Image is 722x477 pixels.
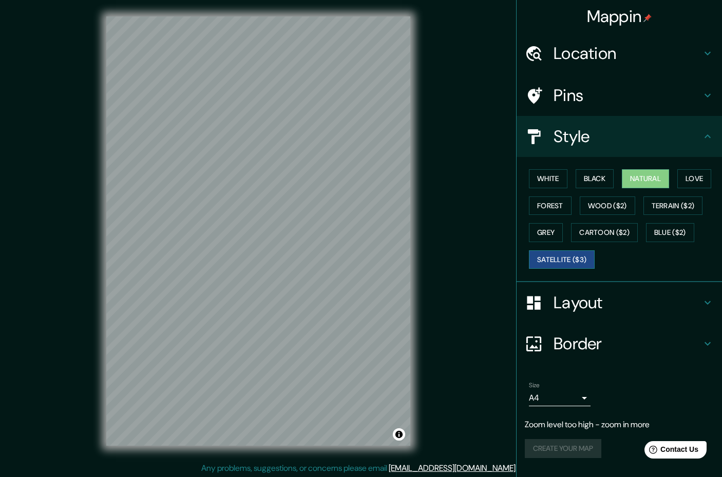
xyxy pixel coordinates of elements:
[529,223,563,242] button: Grey
[677,169,711,188] button: Love
[389,463,516,473] a: [EMAIL_ADDRESS][DOMAIN_NAME]
[580,196,635,215] button: Wood ($2)
[517,323,722,364] div: Border
[554,333,701,354] h4: Border
[554,126,701,147] h4: Style
[529,196,572,215] button: Forest
[571,223,638,242] button: Cartoon ($2)
[554,85,701,106] h4: Pins
[106,16,410,446] canvas: Map
[646,223,694,242] button: Blue ($2)
[201,462,517,474] p: Any problems, suggestions, or concerns please email .
[529,250,595,269] button: Satellite ($3)
[525,419,714,431] p: Zoom level too high - zoom in more
[517,33,722,74] div: Location
[622,169,669,188] button: Natural
[517,75,722,116] div: Pins
[529,390,591,406] div: A4
[587,6,652,27] h4: Mappin
[393,428,405,441] button: Toggle attribution
[529,381,540,390] label: Size
[631,437,711,466] iframe: Help widget launcher
[576,169,614,188] button: Black
[554,43,701,64] h4: Location
[554,292,701,313] h4: Layout
[643,196,703,215] button: Terrain ($2)
[643,14,652,22] img: pin-icon.png
[517,116,722,157] div: Style
[529,169,567,188] button: White
[517,282,722,323] div: Layout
